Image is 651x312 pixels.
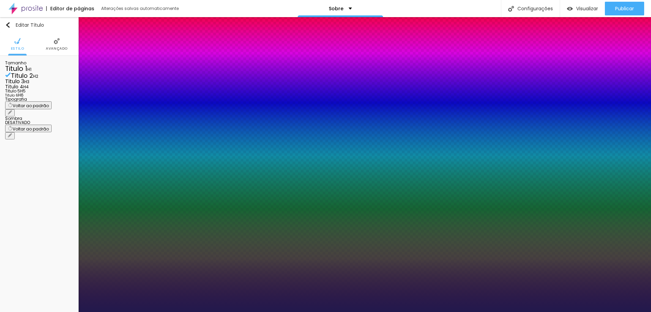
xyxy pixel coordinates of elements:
span: Titulo 6 [5,93,18,98]
div: Editar Título [5,22,44,28]
button: Publicar [605,2,644,15]
div: Alterações salvas automaticamente [101,7,180,11]
span: H1 [27,66,31,72]
img: Icone [14,38,21,44]
div: Tipografia [5,97,73,101]
div: Tamanho [5,61,73,65]
div: Editor de páginas [46,6,94,11]
button: Voltar ao padrão [5,125,52,133]
span: Titulo 1 [5,64,27,73]
p: Sobre [329,6,343,11]
img: view-1.svg [567,6,573,12]
div: Sombra [5,116,73,121]
img: Icone [508,6,514,12]
span: Publicar [615,6,634,11]
span: Visualizar [576,6,598,11]
img: Icone [54,38,60,44]
span: Titulo 2 [11,71,33,80]
button: Visualizar [560,2,605,15]
span: H2 [33,73,38,79]
span: Titulo 4 [5,83,23,90]
span: H4 [23,84,29,90]
span: H5 [20,88,26,94]
span: H3 [24,79,29,85]
img: Icone [5,22,11,28]
img: Icone [5,72,11,78]
span: Avançado [46,47,68,50]
button: Voltar ao padrão [5,101,52,109]
span: DESATIVADO [5,120,30,125]
span: Voltar ao padrão [13,126,49,132]
span: Titulo 3 [5,77,24,85]
span: Voltar ao padrão [13,103,49,109]
span: H6 [18,92,24,98]
span: Titulo 5 [5,88,20,94]
span: Estilo [11,47,24,50]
